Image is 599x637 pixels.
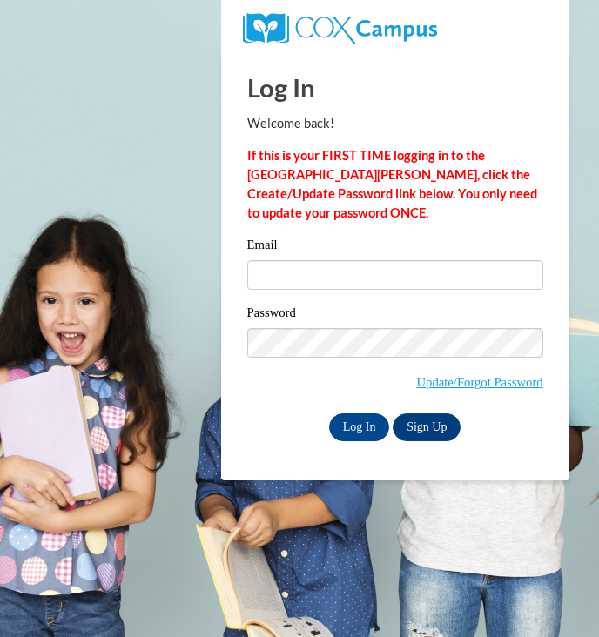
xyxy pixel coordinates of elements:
a: COX Campus [243,20,437,35]
a: Update/Forgot Password [417,375,543,389]
strong: If this is your FIRST TIME logging in to the [GEOGRAPHIC_DATA][PERSON_NAME], click the Create/Upd... [247,148,537,220]
p: Welcome back! [247,114,543,133]
label: Email [247,238,543,256]
img: COX Campus [243,13,437,44]
h1: Log In [247,70,543,105]
input: Log In [329,413,390,441]
label: Password [247,306,543,324]
a: Sign Up [393,413,461,441]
